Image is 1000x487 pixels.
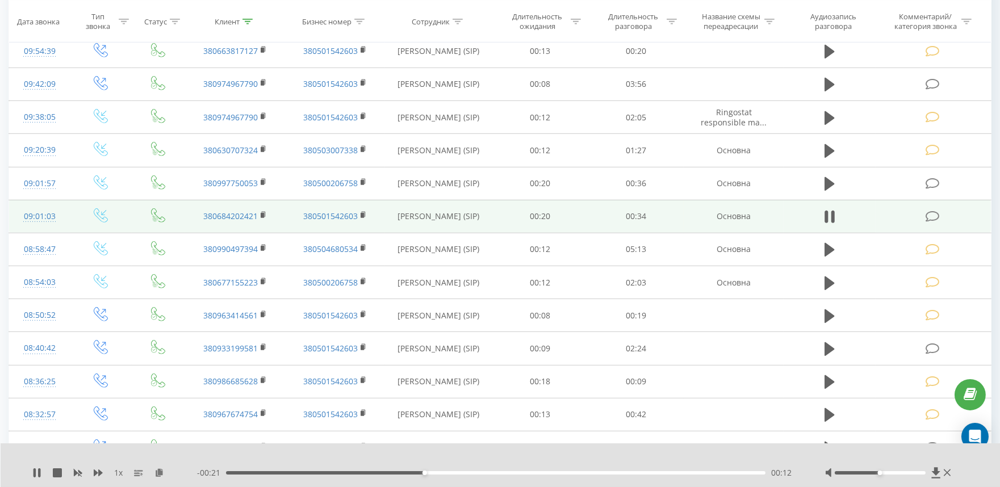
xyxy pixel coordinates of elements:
[303,211,358,221] a: 380501542603
[114,467,123,478] span: 1 x
[588,266,684,299] td: 02:03
[20,173,59,195] div: 09:01:57
[492,101,588,134] td: 00:12
[507,12,568,31] div: Длительность ожидания
[385,134,492,167] td: [PERSON_NAME] (SIP)
[771,467,792,478] span: 00:12
[203,277,258,288] a: 380677155223
[20,40,59,62] div: 09:54:39
[492,68,588,100] td: 00:08
[684,266,784,299] td: Основна
[422,471,427,475] div: Accessibility label
[492,398,588,431] td: 00:13
[492,200,588,233] td: 00:20
[303,145,358,156] a: 380503007338
[492,431,588,464] td: 00:13
[20,238,59,261] div: 08:58:47
[303,78,358,89] a: 380501542603
[588,332,684,365] td: 02:24
[203,310,258,321] a: 380963414561
[892,12,959,31] div: Комментарий/категория звонка
[684,167,784,200] td: Основна
[385,233,492,266] td: [PERSON_NAME] (SIP)
[588,431,684,464] td: 04:11
[492,299,588,332] td: 00:08
[203,442,258,453] a: 380504004719
[588,233,684,266] td: 05:13
[588,134,684,167] td: 01:27
[385,167,492,200] td: [PERSON_NAME] (SIP)
[492,266,588,299] td: 00:12
[588,35,684,68] td: 00:20
[797,12,871,31] div: Аудиозапись разговора
[684,134,784,167] td: Основна
[588,101,684,134] td: 02:05
[385,35,492,68] td: [PERSON_NAME] (SIP)
[385,332,492,365] td: [PERSON_NAME] (SIP)
[20,371,59,393] div: 08:36:25
[303,409,358,419] a: 380501542603
[203,78,258,89] a: 380974967790
[20,106,59,128] div: 09:38:05
[303,310,358,321] a: 380501542603
[385,68,492,100] td: [PERSON_NAME] (SIP)
[492,233,588,266] td: 00:12
[492,35,588,68] td: 00:13
[603,12,664,31] div: Длительность разговора
[203,376,258,387] a: 380986685628
[385,101,492,134] td: [PERSON_NAME] (SIP)
[684,200,784,233] td: Основна
[385,431,492,464] td: [PERSON_NAME] (SIP)
[303,277,358,288] a: 380500206758
[303,112,358,123] a: 380501542603
[303,178,358,188] a: 380500206758
[203,145,258,156] a: 380630707324
[588,200,684,233] td: 00:34
[961,423,989,450] div: Open Intercom Messenger
[385,200,492,233] td: [PERSON_NAME] (SIP)
[20,205,59,228] div: 09:01:03
[203,211,258,221] a: 380684202421
[203,343,258,354] a: 380933199581
[215,16,240,26] div: Клиент
[385,398,492,431] td: [PERSON_NAME] (SIP)
[20,304,59,326] div: 08:50:52
[492,167,588,200] td: 00:20
[303,442,358,453] a: 380501542603
[303,376,358,387] a: 380501542603
[20,404,59,426] div: 08:32:57
[588,68,684,100] td: 03:56
[412,16,450,26] div: Сотрудник
[20,436,59,459] div: 08:32:00
[203,244,258,254] a: 380990497394
[588,398,684,431] td: 00:42
[303,343,358,354] a: 380501542603
[492,332,588,365] td: 00:09
[492,365,588,398] td: 00:18
[588,167,684,200] td: 00:36
[20,271,59,293] div: 08:54:03
[144,16,167,26] div: Статус
[878,471,882,475] div: Accessibility label
[492,134,588,167] td: 00:12
[203,112,258,123] a: 380974967790
[588,365,684,398] td: 00:09
[20,337,59,359] div: 08:40:42
[701,12,761,31] div: Название схемы переадресации
[203,409,258,419] a: 380967674754
[303,45,358,56] a: 380501542603
[17,16,60,26] div: Дата звонка
[303,244,358,254] a: 380504680534
[197,467,226,478] span: - 00:21
[684,233,784,266] td: Основна
[588,299,684,332] td: 00:19
[80,12,115,31] div: Тип звонка
[20,139,59,161] div: 09:20:39
[20,73,59,95] div: 09:42:09
[701,107,767,128] span: Ringostat responsible ma...
[302,16,352,26] div: Бизнес номер
[385,266,492,299] td: [PERSON_NAME] (SIP)
[385,299,492,332] td: [PERSON_NAME] (SIP)
[385,365,492,398] td: [PERSON_NAME] (SIP)
[203,45,258,56] a: 380663817127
